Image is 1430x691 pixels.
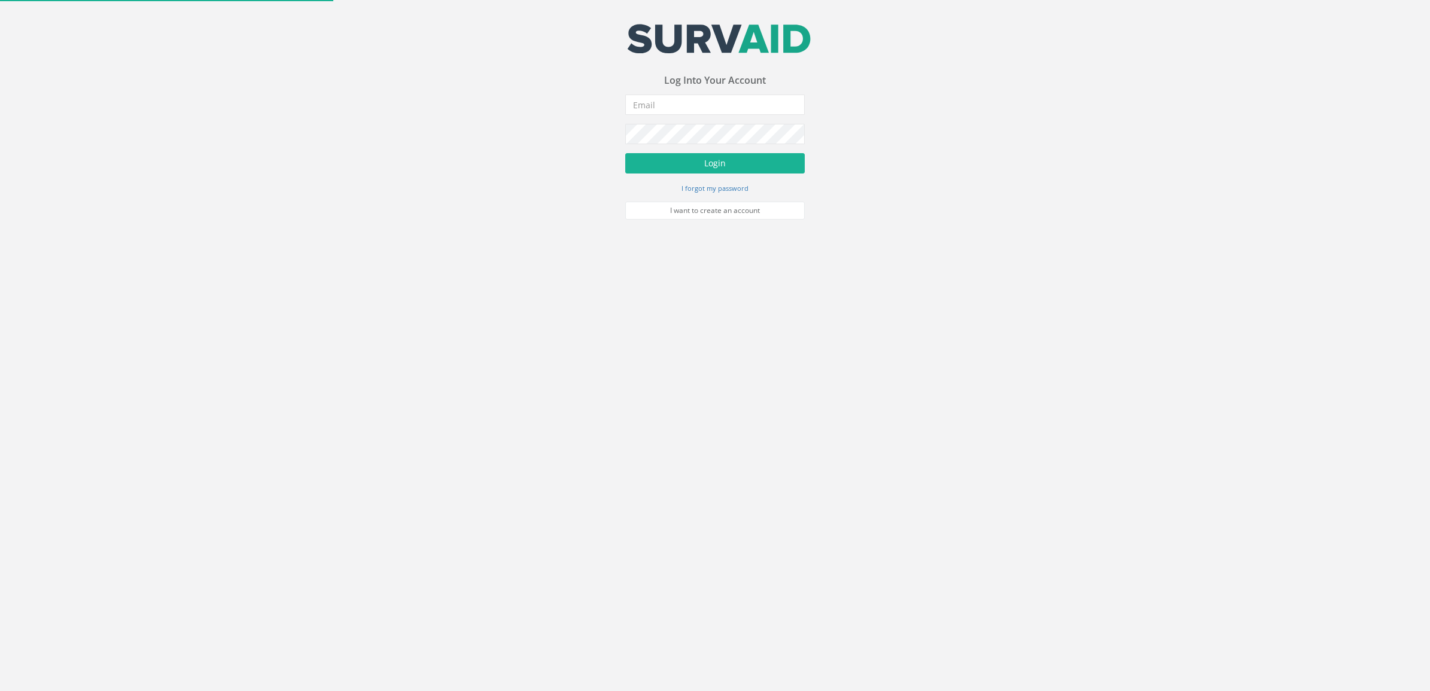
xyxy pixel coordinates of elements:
[625,95,805,115] input: Email
[681,184,749,193] small: I forgot my password
[681,182,749,193] a: I forgot my password
[625,75,805,86] h3: Log Into Your Account
[625,153,805,173] button: Login
[625,202,805,220] a: I want to create an account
